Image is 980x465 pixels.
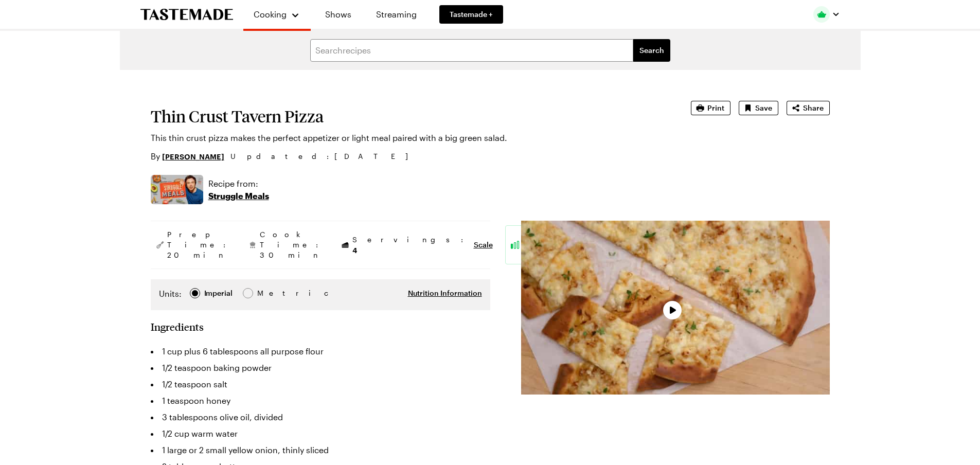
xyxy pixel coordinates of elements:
[208,177,269,202] a: Recipe from:Struggle Meals
[151,442,490,458] li: 1 large or 2 small yellow onion, thinly sliced
[151,409,490,425] li: 3 tablespoons olive oil, divided
[208,190,269,202] p: Struggle Meals
[140,9,233,21] a: To Tastemade Home Page
[208,177,269,190] p: Recipe from:
[352,235,469,256] span: Servings:
[739,101,778,115] button: Save recipe
[257,288,280,299] span: Metric
[167,229,231,260] span: Prep Time: 20 min
[352,245,357,255] span: 4
[230,151,418,162] span: Updated : [DATE]
[257,288,279,299] div: Metric
[787,101,830,115] button: Share
[151,107,662,126] h1: Thin Crust Tavern Pizza
[151,425,490,442] li: 1/2 cup warm water
[254,9,287,19] span: Cooking
[755,103,772,113] span: Save
[204,288,233,299] div: Imperial
[707,103,724,113] span: Print
[260,229,324,260] span: Cook Time: 30 min
[408,288,482,298] button: Nutrition Information
[803,103,824,113] span: Share
[474,240,493,250] button: Scale
[691,101,730,115] button: Print
[254,4,300,25] button: Cooking
[204,288,234,299] span: Imperial
[151,175,203,204] img: Show where recipe is used
[639,45,664,56] span: Search
[159,288,182,300] label: Units:
[151,360,490,376] li: 1/2 teaspoon baking powder
[151,132,662,144] p: This thin crust pizza makes the perfect appetizer or light meal paired with a big green salad.
[151,392,490,409] li: 1 teaspoon honey
[159,288,279,302] div: Imperial Metric
[151,376,490,392] li: 1/2 teaspoon salt
[813,6,840,23] button: Profile picture
[813,6,830,23] img: Profile picture
[151,150,224,163] p: By
[521,221,830,395] video-js: Video Player
[663,301,682,319] button: Play Video
[151,343,490,360] li: 1 cup plus 6 tablespoons all purpose flour
[439,5,503,24] a: Tastemade +
[633,39,670,62] button: filters
[450,9,493,20] span: Tastemade +
[151,320,204,333] h2: Ingredients
[162,151,224,162] a: [PERSON_NAME]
